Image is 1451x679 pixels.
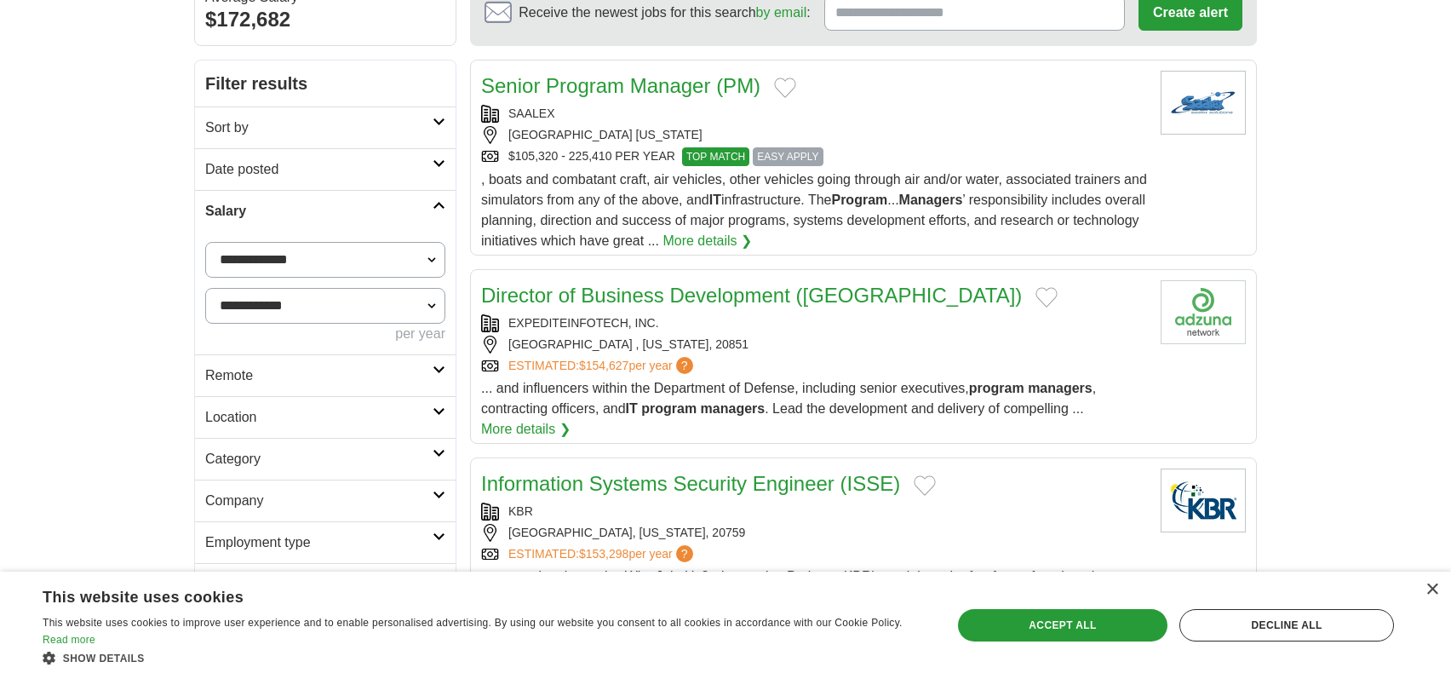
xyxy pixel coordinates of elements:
[709,193,721,207] strong: IT
[205,491,433,511] h2: Company
[43,582,882,607] div: This website uses cookies
[481,381,1096,416] span: ... and influencers within the Department of Defense, including senior executives, , contracting ...
[481,472,900,495] a: Information Systems Security Engineer (ISSE)
[195,106,456,148] a: Sort by
[481,336,1147,354] div: [GEOGRAPHIC_DATA] , [US_STATE], 20851
[626,401,638,416] strong: IT
[205,4,445,35] div: $172,682
[641,401,697,416] strong: program
[831,193,887,207] strong: Program
[519,3,810,23] span: Receive the newest jobs for this search :
[481,524,1147,542] div: [GEOGRAPHIC_DATA], [US_STATE], 20759
[969,381,1024,395] strong: program
[701,401,766,416] strong: managers
[195,354,456,396] a: Remote
[682,147,749,166] span: TOP MATCH
[195,438,456,480] a: Category
[205,449,433,469] h2: Category
[753,147,823,166] span: EASY APPLY
[508,545,697,563] a: ESTIMATED:$153,298per year?
[481,314,1147,332] div: EXPEDITEINFOTECH, INC.
[205,159,433,180] h2: Date posted
[195,190,456,232] a: Salary
[1161,280,1246,344] img: Company logo
[481,147,1147,166] div: $105,320 - 225,410 PER YEAR
[43,617,903,629] span: This website uses cookies to improve user experience and to enable personalised advertising. By u...
[43,634,95,646] a: Read more, opens a new window
[195,148,456,190] a: Date posted
[662,231,752,251] a: More details ❯
[508,504,533,518] a: KBR
[579,359,628,372] span: $154,627
[205,201,433,222] h2: Salary
[63,653,145,665] span: Show details
[205,324,445,344] div: per year
[676,545,693,562] span: ?
[481,74,760,97] a: Senior Program Manager (PM)
[195,521,456,563] a: Employment type
[899,193,963,207] strong: Managers
[1425,584,1438,596] div: Close
[508,357,697,375] a: ESTIMATED:$154,627per year?
[1161,71,1246,135] img: Saalex Solutions logo
[195,396,456,438] a: Location
[205,532,433,553] h2: Employment type
[195,480,456,521] a: Company
[1035,287,1058,308] button: Add to favorite jobs
[1179,609,1394,642] div: Decline all
[676,357,693,374] span: ?
[579,547,628,561] span: $153,298
[756,5,807,20] a: by email
[481,284,1022,307] a: Director of Business Development ([GEOGRAPHIC_DATA])
[205,118,433,138] h2: Sort by
[205,365,433,386] h2: Remote
[43,649,925,666] div: Show details
[205,407,433,428] h2: Location
[1028,381,1093,395] strong: managers
[958,609,1167,642] div: Accept all
[481,569,1114,604] span: ... our national security. Why Join Us? - Innovative Projects: KBR's work is at the forefront of ...
[481,172,1147,248] span: , boats and combatant craft, air vehicles, other vehicles going through air and/or water, associa...
[481,126,1147,144] div: [GEOGRAPHIC_DATA] [US_STATE]
[774,78,796,98] button: Add to favorite jobs
[914,475,936,496] button: Add to favorite jobs
[195,60,456,106] h2: Filter results
[1161,469,1246,532] img: KBR logo
[195,563,456,605] a: Hours
[508,106,554,120] a: SAALEX
[481,419,571,440] a: More details ❯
